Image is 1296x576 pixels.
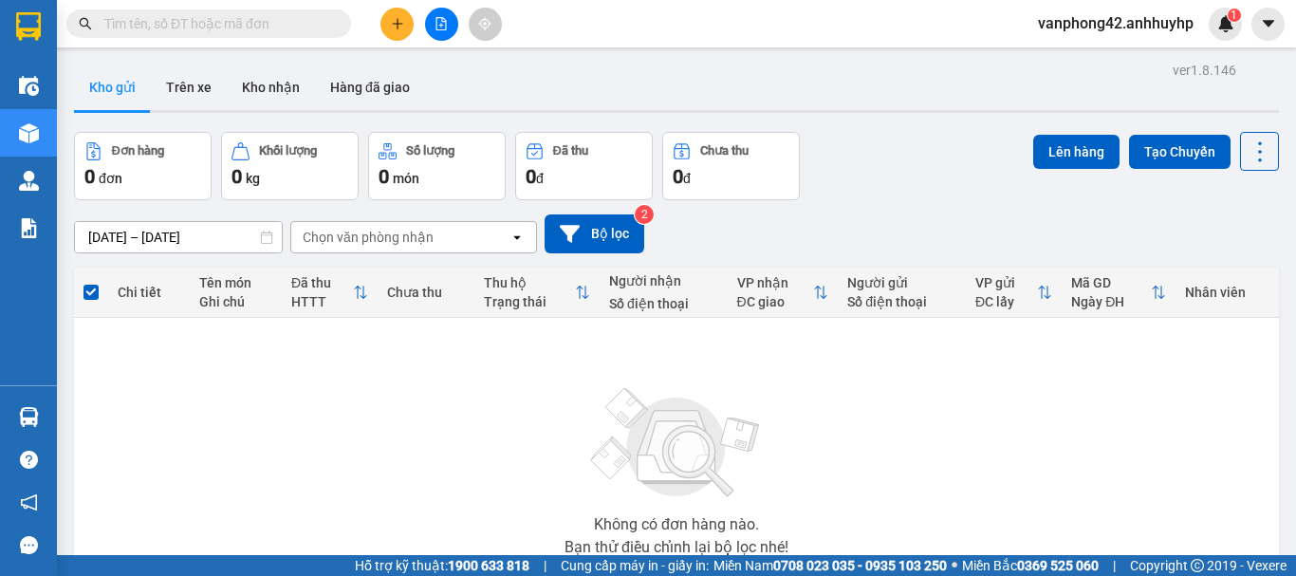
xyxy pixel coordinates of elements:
[380,8,414,41] button: plus
[406,144,454,158] div: Số lượng
[19,218,39,238] img: solution-icon
[561,555,709,576] span: Cung cấp máy in - giấy in:
[1017,558,1099,573] strong: 0369 525 060
[975,294,1037,309] div: ĐC lấy
[227,65,315,110] button: Kho nhận
[221,132,359,200] button: Khối lượng0kg
[737,275,814,290] div: VP nhận
[975,275,1037,290] div: VP gửi
[484,294,575,309] div: Trạng thái
[1033,135,1120,169] button: Lên hàng
[303,228,434,247] div: Chọn văn phòng nhận
[448,558,529,573] strong: 1900 633 818
[199,294,272,309] div: Ghi chú
[393,171,419,186] span: món
[553,144,588,158] div: Đã thu
[19,407,39,427] img: warehouse-icon
[291,275,353,290] div: Đã thu
[20,493,38,511] span: notification
[368,132,506,200] button: Số lượng0món
[259,144,317,158] div: Khối lượng
[544,555,546,576] span: |
[713,555,947,576] span: Miền Nam
[112,144,164,158] div: Đơn hàng
[379,165,389,188] span: 0
[315,65,425,110] button: Hàng đã giao
[19,171,39,191] img: warehouse-icon
[515,132,653,200] button: Đã thu0đ
[1173,60,1236,81] div: ver 1.8.146
[847,275,956,290] div: Người gửi
[20,451,38,469] span: question-circle
[387,285,464,300] div: Chưa thu
[484,275,575,290] div: Thu hộ
[1251,8,1285,41] button: caret-down
[1129,135,1231,169] button: Tạo Chuyến
[1191,559,1204,572] span: copyright
[545,214,644,253] button: Bộ lọc
[1062,268,1176,318] th: Toggle SortBy
[291,294,353,309] div: HTTT
[355,555,529,576] span: Hỗ trợ kỹ thuật:
[728,268,839,318] th: Toggle SortBy
[19,123,39,143] img: warehouse-icon
[662,132,800,200] button: Chưa thu0đ
[536,171,544,186] span: đ
[635,205,654,224] sup: 2
[425,8,458,41] button: file-add
[75,222,282,252] input: Select a date range.
[79,17,92,30] span: search
[20,536,38,554] span: message
[737,294,814,309] div: ĐC giao
[962,555,1099,576] span: Miền Bắc
[594,517,759,532] div: Không có đơn hàng nào.
[118,285,180,300] div: Chi tiết
[16,12,41,41] img: logo-vxr
[609,296,718,311] div: Số điện thoại
[1113,555,1116,576] span: |
[435,17,448,30] span: file-add
[673,165,683,188] span: 0
[1228,9,1241,22] sup: 1
[1071,294,1151,309] div: Ngày ĐH
[526,165,536,188] span: 0
[478,17,491,30] span: aim
[966,268,1062,318] th: Toggle SortBy
[84,165,95,188] span: 0
[952,562,957,569] span: ⚪️
[199,275,272,290] div: Tên món
[1231,9,1237,22] span: 1
[683,171,691,186] span: đ
[391,17,404,30] span: plus
[1071,275,1151,290] div: Mã GD
[1023,11,1209,35] span: vanphong42.anhhuyhp
[74,65,151,110] button: Kho gửi
[565,540,788,555] div: Bạn thử điều chỉnh lại bộ lọc nhé!
[700,144,749,158] div: Chưa thu
[847,294,956,309] div: Số điện thoại
[773,558,947,573] strong: 0708 023 035 - 0935 103 250
[74,132,212,200] button: Đơn hàng0đơn
[282,268,378,318] th: Toggle SortBy
[246,171,260,186] span: kg
[151,65,227,110] button: Trên xe
[1260,15,1277,32] span: caret-down
[99,171,122,186] span: đơn
[1217,15,1234,32] img: icon-new-feature
[609,273,718,288] div: Người nhận
[231,165,242,188] span: 0
[582,377,771,510] img: svg+xml;base64,PHN2ZyBjbGFzcz0ibGlzdC1wbHVnX19zdmciIHhtbG5zPSJodHRwOi8vd3d3LnczLm9yZy8yMDAwL3N2Zy...
[509,230,525,245] svg: open
[19,76,39,96] img: warehouse-icon
[1185,285,1269,300] div: Nhân viên
[104,13,328,34] input: Tìm tên, số ĐT hoặc mã đơn
[474,268,600,318] th: Toggle SortBy
[469,8,502,41] button: aim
